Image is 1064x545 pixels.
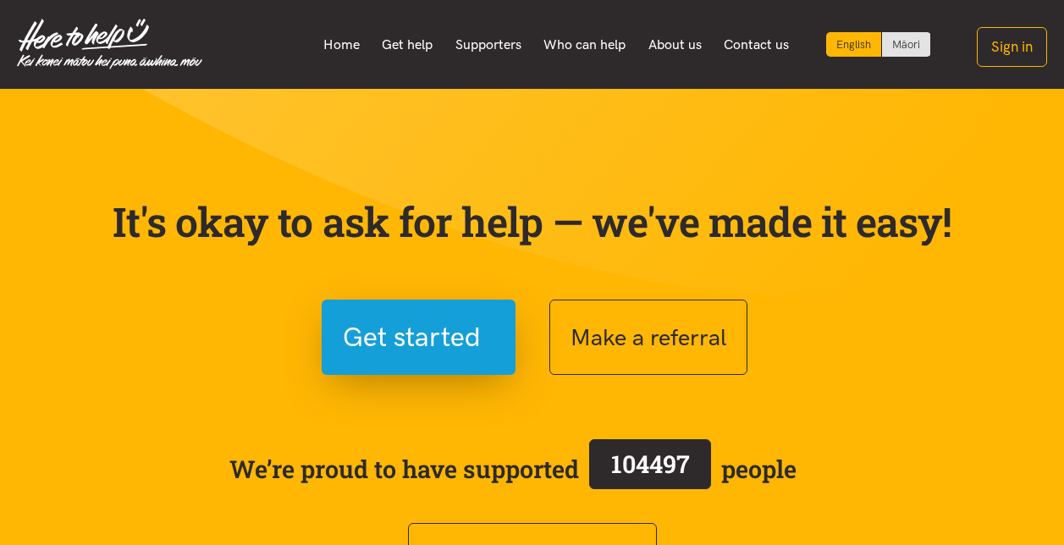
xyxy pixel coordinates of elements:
a: Supporters [444,27,532,63]
a: 104497 [579,436,721,502]
button: Sign in [977,27,1047,67]
img: Home [17,19,202,69]
span: Get started [343,316,481,359]
p: It's okay to ask for help — we've made it easy! [109,197,956,246]
div: Language toggle [826,32,931,57]
a: Contact us [713,27,801,63]
a: Who can help [532,27,637,63]
a: About us [637,27,714,63]
a: Get help [371,27,444,63]
span: 104497 [611,448,690,480]
div: Current language [826,32,882,57]
a: Home [311,27,371,63]
button: Get started [322,300,515,375]
a: Switch to Te Reo Māori [882,32,930,57]
span: We’re proud to have supported people [229,436,797,502]
button: Make a referral [549,300,747,375]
